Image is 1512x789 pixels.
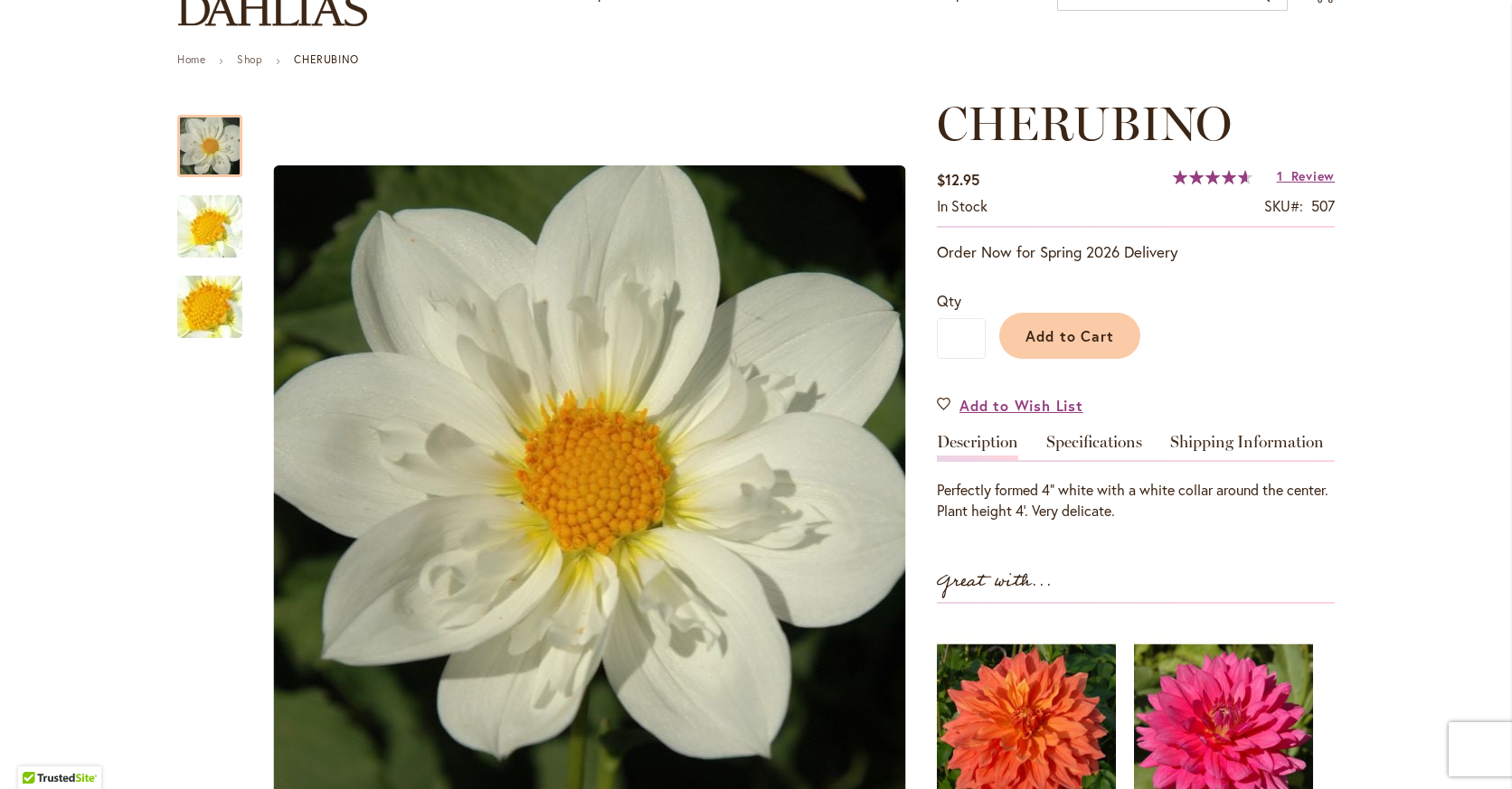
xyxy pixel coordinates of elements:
span: In stock [937,196,988,215]
span: 1 [1277,167,1283,184]
p: Order Now for Spring 2026 Delivery [937,241,1335,263]
a: 1 Review [1277,167,1335,184]
div: CHERUBINO [177,97,260,177]
span: Review [1291,167,1335,184]
a: Description [937,434,1018,460]
div: Perfectly formed 4" white with a white collar around the center. Plant height 4'. Very delicate. [937,480,1335,521]
button: Add to Cart [999,313,1140,359]
iframe: Launch Accessibility Center [14,725,64,775]
a: Home [177,52,205,66]
span: Add to Wish List [959,395,1083,416]
div: CHERUBINO [177,258,242,338]
div: 507 [1311,196,1335,217]
span: $12.95 [937,170,979,189]
span: CHERUBINO [937,95,1232,152]
strong: CHERUBINO [294,52,358,66]
a: Shipping Information [1170,434,1324,460]
span: Qty [937,291,961,310]
span: Add to Cart [1025,326,1115,345]
a: Add to Wish List [937,395,1083,416]
div: CHERUBINO [177,177,260,258]
strong: Great with... [937,567,1053,596]
div: 93% [1173,170,1252,184]
img: CHERUBINO [145,178,275,276]
div: Detailed Product Info [937,434,1335,521]
img: CHERUBINO [145,258,275,356]
a: Shop [237,52,262,66]
div: Availability [937,196,988,217]
strong: SKU [1264,196,1303,215]
a: Specifications [1046,434,1142,460]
